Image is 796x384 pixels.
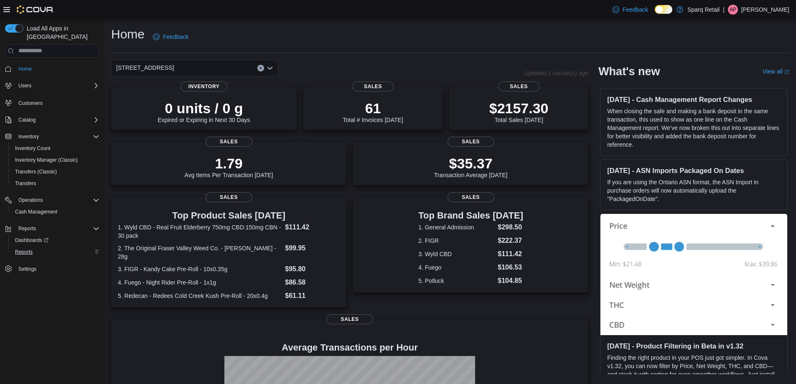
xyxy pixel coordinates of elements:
a: Inventory Count [12,143,54,153]
button: Clear input [257,65,264,71]
span: Operations [18,197,43,203]
h1: Home [111,26,145,43]
span: Feedback [623,5,648,14]
span: Inventory [181,81,227,92]
a: Dashboards [12,235,52,245]
span: Reports [15,224,99,234]
span: Sales [498,81,540,92]
button: Users [15,81,35,91]
span: Home [18,66,32,72]
h3: Top Product Sales [DATE] [118,211,340,221]
p: $35.37 [434,155,508,172]
span: Cash Management [12,207,99,217]
span: Reports [12,247,99,257]
span: Inventory [15,132,99,142]
div: Transaction Average [DATE] [434,155,508,178]
button: Settings [2,263,103,275]
h3: [DATE] - ASN Imports Packaged On Dates [607,166,781,175]
a: Dashboards [8,234,103,246]
span: Inventory Count [15,145,51,152]
dd: $111.42 [498,249,523,259]
button: Users [2,80,103,92]
p: | [723,5,725,15]
span: Customers [15,97,99,108]
nav: Complex example [5,59,99,297]
button: Inventory [2,131,103,142]
span: Sales [206,192,252,202]
h4: Average Transactions per Hour [118,343,582,353]
input: Dark Mode [655,5,672,14]
dt: 4. Fuego - Night Rider Pre-Roll - 1x1g [118,278,282,287]
p: When closing the safe and making a bank deposit in the same transaction, this used to show as one... [607,107,781,149]
span: Inventory Count [12,143,99,153]
span: Users [18,82,31,89]
span: Transfers (Classic) [15,168,57,175]
dt: 2. FIGR [418,237,494,245]
span: Sales [206,137,252,147]
span: Sales [326,314,373,324]
h2: What's new [598,65,660,78]
button: Reports [15,224,39,234]
h3: [DATE] - Cash Management Report Changes [607,95,781,104]
h3: Top Brand Sales [DATE] [418,211,523,221]
a: View allExternal link [763,68,789,75]
dt: 1. Wyld CBD - Real Fruit Elderberry 750mg CBD:150mg CBN - 30 pack [118,223,282,240]
div: Total # Invoices [DATE] [343,100,403,123]
dt: 5. Redecan - Redees Cold Creek Kush Pre-Roll - 20x0.4g [118,292,282,300]
a: Home [15,64,35,74]
div: Aiden Perrin [728,5,738,15]
span: Transfers [15,180,36,187]
button: Reports [2,223,103,234]
span: Transfers [12,178,99,188]
span: Settings [18,266,36,272]
span: Transfers (Classic) [12,167,99,177]
dd: $99.95 [285,243,340,253]
button: Inventory Manager (Classic) [8,154,103,166]
a: Cash Management [12,207,61,217]
button: Catalog [2,114,103,126]
span: Inventory [18,133,39,140]
span: Load All Apps in [GEOGRAPHIC_DATA] [23,24,99,41]
div: Total Sales [DATE] [489,100,549,123]
dt: 1. General Admission [418,223,494,231]
span: Dashboards [15,237,48,244]
dd: $86.58 [285,277,340,287]
span: Cash Management [15,209,57,215]
button: Transfers (Classic) [8,166,103,178]
dt: 3. FIGR - Kandy Cake Pre-Roll - 10x0.35g [118,265,282,273]
dd: $111.42 [285,222,340,232]
a: Settings [15,264,40,274]
span: Users [15,81,99,91]
span: Settings [15,264,99,274]
button: Transfers [8,178,103,189]
dt: 2. The Original Fraser Valley Weed Co. - [PERSON_NAME] - 28g [118,244,282,261]
a: Customers [15,98,46,108]
p: [PERSON_NAME] [741,5,789,15]
button: Open list of options [267,65,273,71]
button: Reports [8,246,103,258]
span: AP [730,5,736,15]
span: Catalog [18,117,36,123]
button: Inventory Count [8,142,103,154]
dd: $95.80 [285,264,340,274]
span: Sales [352,81,394,92]
div: Avg Items Per Transaction [DATE] [185,155,273,178]
a: Reports [12,247,36,257]
button: Operations [2,194,103,206]
button: Cash Management [8,206,103,218]
p: Updated 1 minute(s) ago [524,70,588,76]
span: Reports [18,225,36,232]
img: Cova [17,5,54,14]
span: Home [15,64,99,74]
h3: [DATE] - Product Filtering in Beta in v1.32 [607,342,781,350]
svg: External link [784,69,789,74]
dt: 5. Potluck [418,277,494,285]
button: Catalog [15,115,39,125]
span: Customers [18,100,43,107]
a: Inventory Manager (Classic) [12,155,81,165]
dt: 4. Fuego [418,263,494,272]
p: 1.79 [185,155,273,172]
span: Inventory Manager (Classic) [12,155,99,165]
a: Feedback [609,1,651,18]
a: Transfers (Classic) [12,167,60,177]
